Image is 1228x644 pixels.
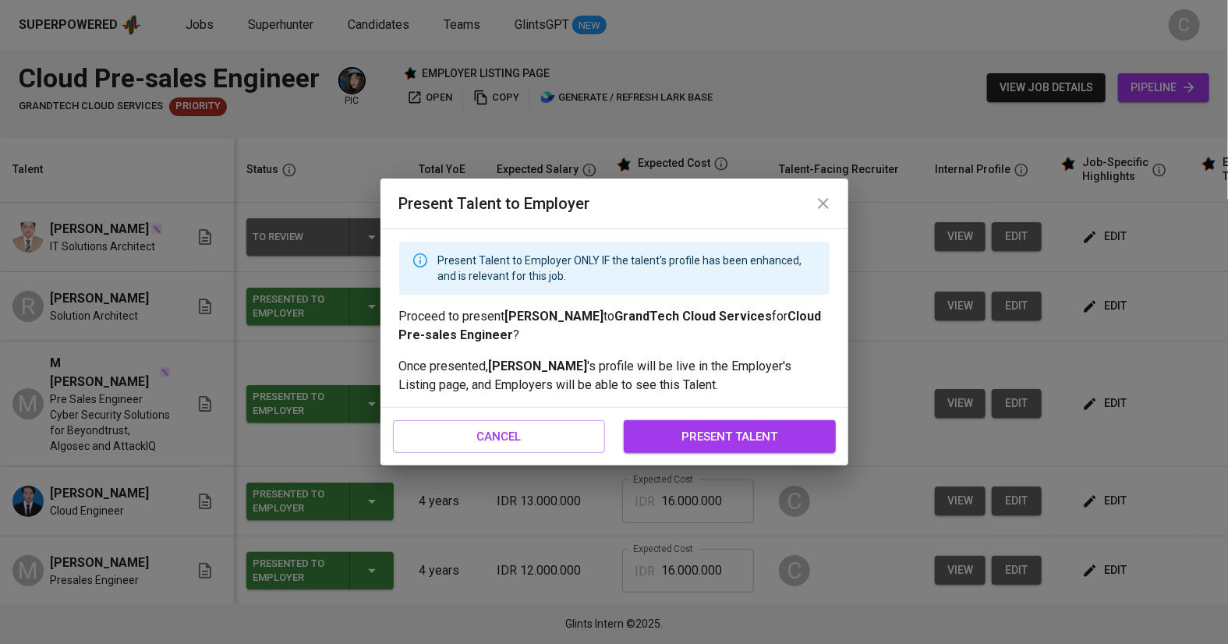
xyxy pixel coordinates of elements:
[624,420,836,453] button: present talent
[399,357,830,395] p: Once presented, 's profile will be live in the Employer's Listing page, and Employers will be abl...
[505,309,604,324] strong: [PERSON_NAME]
[641,426,819,447] span: present talent
[805,185,842,222] button: close
[399,191,830,216] h6: Present Talent to Employer
[399,309,822,342] strong: Cloud Pre-sales Engineer
[615,309,773,324] strong: GrandTech Cloud Services
[393,420,605,453] button: cancel
[489,359,588,373] strong: [PERSON_NAME]
[410,426,588,447] span: cancel
[438,246,817,290] div: Present Talent to Employer ONLY IF the talent's profile has been enhanced, and is relevant for th...
[399,307,830,345] p: Proceed to present to for ?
